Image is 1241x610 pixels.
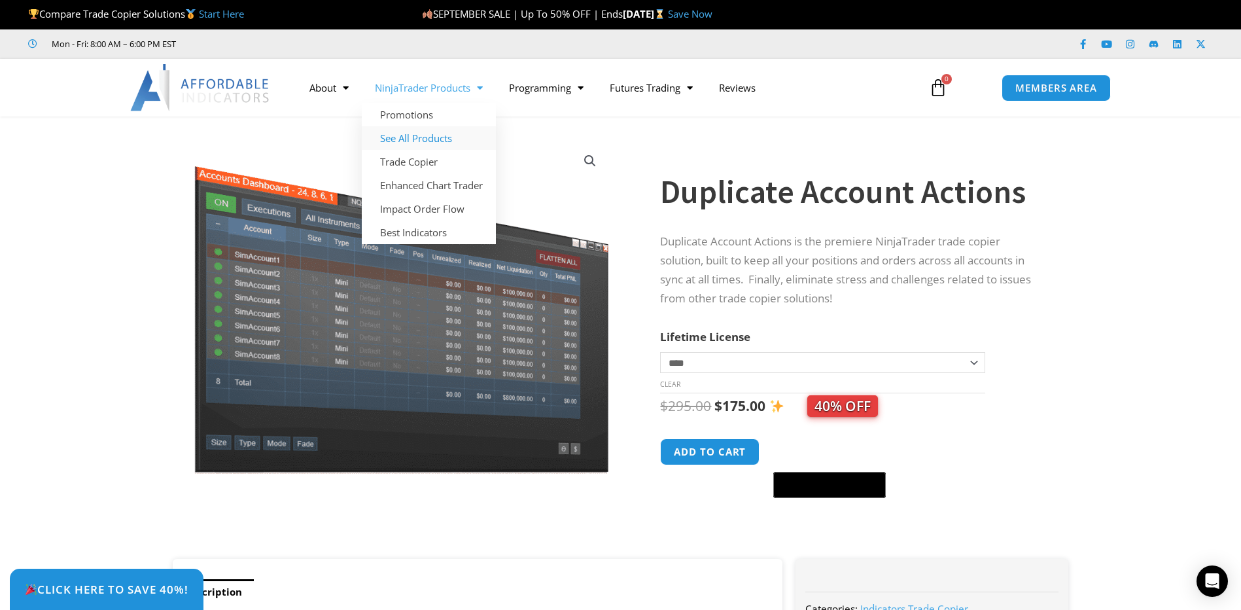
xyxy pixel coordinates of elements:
[807,395,878,417] span: 40% OFF
[186,9,196,19] img: 🥇
[25,584,188,595] span: Click Here to save 40%!
[773,472,886,498] button: Buy with GPay
[660,380,680,389] a: Clear options
[29,9,39,19] img: 🏆
[26,584,37,595] img: 🎉
[296,73,362,103] a: About
[362,173,496,197] a: Enhanced Chart Trader
[423,9,432,19] img: 🍂
[10,569,203,610] a: 🎉Click Here to save 40%!
[770,399,784,413] img: ✨
[1197,565,1228,597] div: Open Intercom Messenger
[1015,83,1097,93] span: MEMBERS AREA
[668,7,712,20] a: Save Now
[1002,75,1111,101] a: MEMBERS AREA
[362,103,496,126] a: Promotions
[941,74,952,84] span: 0
[362,103,496,244] ul: NinjaTrader Products
[714,397,765,415] bdi: 175.00
[660,397,668,415] span: $
[597,73,706,103] a: Futures Trading
[660,397,711,415] bdi: 295.00
[660,169,1042,215] h1: Duplicate Account Actions
[578,149,602,173] a: View full-screen image gallery
[362,150,496,173] a: Trade Copier
[655,9,665,19] img: ⌛
[660,232,1042,308] p: Duplicate Account Actions is the premiere NinjaTrader trade copier solution, built to keep all yo...
[28,7,244,20] span: Compare Trade Copier Solutions
[706,73,769,103] a: Reviews
[771,437,888,468] iframe: Secure express checkout frame
[909,69,967,107] a: 0
[623,7,668,20] strong: [DATE]
[296,73,914,103] nav: Menu
[362,197,496,221] a: Impact Order Flow
[199,7,244,20] a: Start Here
[362,221,496,244] a: Best Indicators
[362,73,496,103] a: NinjaTrader Products
[130,64,271,111] img: LogoAI | Affordable Indicators – NinjaTrader
[48,36,176,52] span: Mon - Fri: 8:00 AM – 6:00 PM EST
[362,126,496,150] a: See All Products
[714,397,722,415] span: $
[422,7,623,20] span: SEPTEMBER SALE | Up To 50% OFF | Ends
[660,439,760,465] button: Add to cart
[660,506,1042,518] iframe: PayPal Message 1
[660,329,750,344] label: Lifetime License
[496,73,597,103] a: Programming
[194,37,391,50] iframe: Customer reviews powered by Trustpilot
